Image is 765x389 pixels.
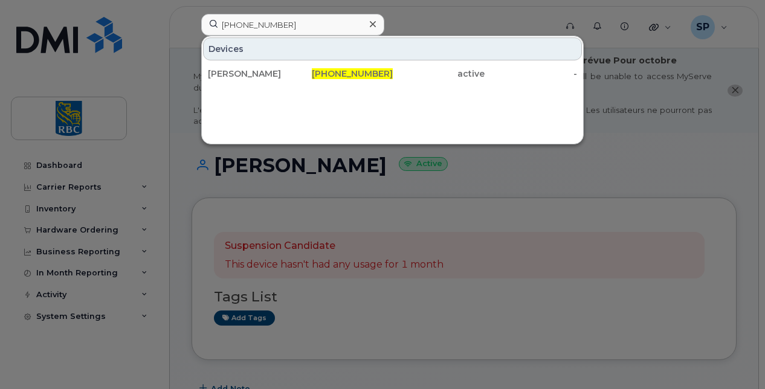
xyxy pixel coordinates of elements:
div: active [393,68,485,80]
a: [PERSON_NAME][PHONE_NUMBER]active- [203,63,582,85]
span: [PHONE_NUMBER] [312,68,393,79]
div: Devices [203,37,582,60]
div: [PERSON_NAME] [208,68,300,80]
div: - [485,68,577,80]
